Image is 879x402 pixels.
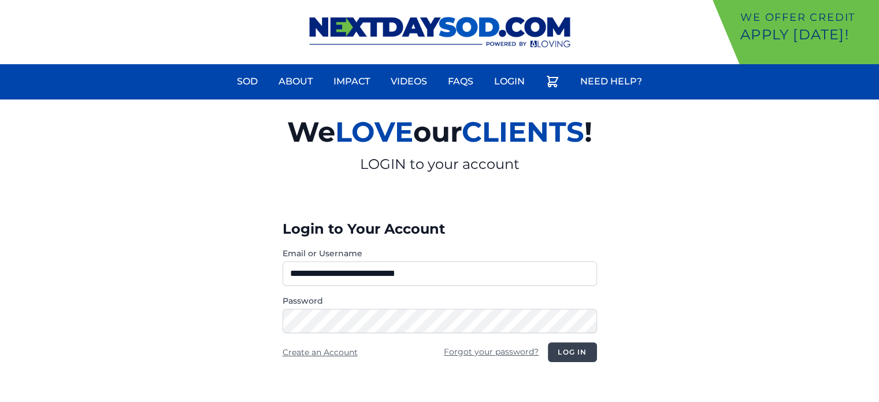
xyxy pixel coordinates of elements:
[740,9,874,25] p: We offer Credit
[283,295,597,307] label: Password
[153,155,726,174] p: LOGIN to your account
[384,68,434,95] a: Videos
[487,68,532,95] a: Login
[548,342,596,362] button: Log in
[283,347,358,357] a: Create an Account
[283,220,597,238] h3: Login to Your Account
[740,25,874,44] p: Apply [DATE]!
[444,346,539,357] a: Forgot your password?
[230,68,265,95] a: Sod
[272,68,320,95] a: About
[573,68,649,95] a: Need Help?
[335,115,413,149] span: LOVE
[462,115,584,149] span: CLIENTS
[153,109,726,155] h2: We our !
[441,68,480,95] a: FAQs
[283,248,597,259] label: Email or Username
[327,68,377,95] a: Impact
